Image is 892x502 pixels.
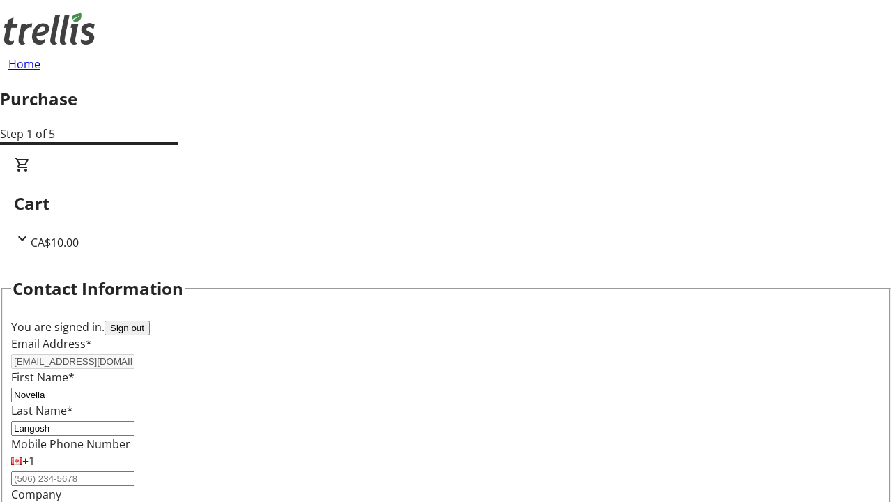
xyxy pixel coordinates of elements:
h2: Cart [14,191,878,216]
label: Last Name* [11,403,73,418]
label: Company [11,487,61,502]
div: CartCA$10.00 [14,156,878,251]
label: Mobile Phone Number [11,436,130,452]
label: Email Address* [11,336,92,351]
label: First Name* [11,370,75,385]
button: Sign out [105,321,150,335]
h2: Contact Information [13,276,183,301]
input: (506) 234-5678 [11,471,134,486]
span: CA$10.00 [31,235,79,250]
div: You are signed in. [11,319,881,335]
